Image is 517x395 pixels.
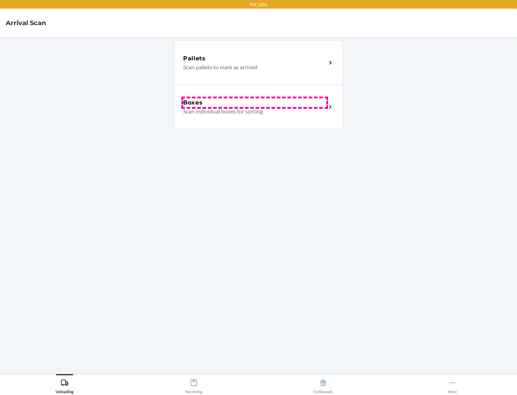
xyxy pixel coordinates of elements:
[250,1,267,8] p: TST_LOG
[129,374,258,394] button: Receiving
[448,376,457,394] div: More
[6,18,46,28] h4: Arrival Scan
[185,376,202,394] div: Receiving
[183,54,206,63] h5: Pallets
[183,107,321,116] p: Scan individual boxes for sorting
[183,63,321,71] p: Scan pallets to mark as arrived
[183,98,203,107] h5: Boxes
[56,376,74,394] div: Unloading
[258,374,388,394] button: Outbounds
[388,374,517,394] button: More
[174,85,343,129] a: BoxesScan individual boxes for sorting
[174,40,343,85] a: PalletsScan pallets to mark as arrived
[313,376,333,394] div: Outbounds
